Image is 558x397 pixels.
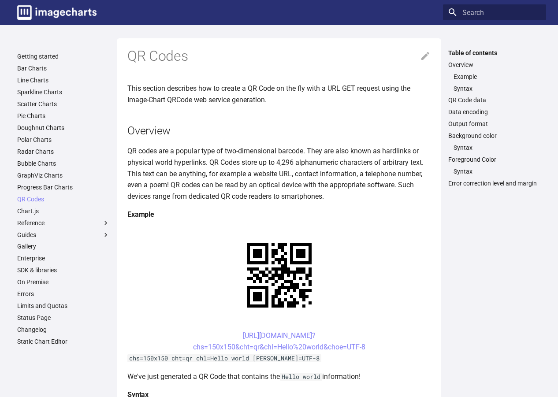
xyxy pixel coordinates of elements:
[17,183,110,191] a: Progress Bar Charts
[17,124,110,132] a: Doughnut Charts
[17,5,97,20] img: logo
[448,61,541,69] a: Overview
[17,195,110,203] a: QR Codes
[280,373,322,381] code: Hello world
[231,227,327,323] img: chart
[17,136,110,144] a: Polar Charts
[17,231,110,239] label: Guides
[448,96,541,104] a: QR Code data
[17,290,110,298] a: Errors
[17,278,110,286] a: On Premise
[127,83,431,105] p: This section describes how to create a QR Code on the fly with a URL GET request using the Image-...
[448,132,541,140] a: Background color
[454,167,541,175] a: Syntax
[454,144,541,152] a: Syntax
[17,338,110,345] a: Static Chart Editor
[17,112,110,120] a: Pie Charts
[443,4,546,20] input: Search
[17,254,110,262] a: Enterprise
[127,145,431,202] p: QR codes are a popular type of two-dimensional barcode. They are also known as hardlinks or physi...
[17,302,110,310] a: Limits and Quotas
[17,64,110,72] a: Bar Charts
[127,123,431,138] h2: Overview
[17,76,110,84] a: Line Charts
[14,2,100,23] a: Image-Charts documentation
[127,371,431,382] p: We've just generated a QR Code that contains the information!
[443,49,546,57] label: Table of contents
[448,73,541,93] nav: Overview
[127,209,431,220] h4: Example
[443,49,546,188] nav: Table of contents
[17,207,110,215] a: Chart.js
[127,47,431,66] h1: QR Codes
[17,326,110,334] a: Changelog
[17,266,110,274] a: SDK & libraries
[448,179,541,187] a: Error correction level and margin
[17,314,110,322] a: Status Page
[127,354,321,362] code: chs=150x150 cht=qr chl=Hello world [PERSON_NAME]=UTF-8
[17,242,110,250] a: Gallery
[17,160,110,167] a: Bubble Charts
[448,167,541,175] nav: Foreground Color
[17,100,110,108] a: Scatter Charts
[17,52,110,60] a: Getting started
[448,108,541,116] a: Data encoding
[448,120,541,128] a: Output format
[17,148,110,156] a: Radar Charts
[17,88,110,96] a: Sparkline Charts
[454,73,541,81] a: Example
[448,156,541,163] a: Foreground Color
[17,219,110,227] label: Reference
[448,144,541,152] nav: Background color
[454,85,541,93] a: Syntax
[17,171,110,179] a: GraphViz Charts
[193,331,365,351] a: [URL][DOMAIN_NAME]?chs=150x150&cht=qr&chl=Hello%20world&choe=UTF-8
